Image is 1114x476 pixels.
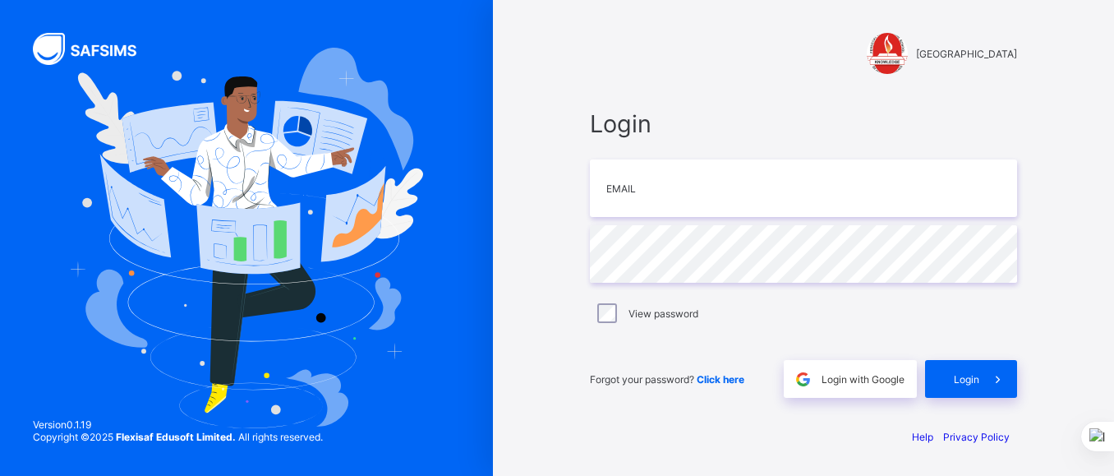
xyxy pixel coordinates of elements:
[70,48,424,428] img: Hero Image
[954,373,979,386] span: Login
[33,418,323,431] span: Version 0.1.19
[943,431,1010,443] a: Privacy Policy
[590,109,1017,138] span: Login
[590,373,744,386] span: Forgot your password?
[33,431,323,443] span: Copyright © 2025 All rights reserved.
[628,307,698,320] label: View password
[912,431,933,443] a: Help
[33,33,156,65] img: SAFSIMS Logo
[697,373,744,386] a: Click here
[822,373,905,386] span: Login with Google
[916,48,1017,60] span: [GEOGRAPHIC_DATA]
[116,431,236,443] strong: Flexisaf Edusoft Limited.
[794,370,812,389] img: google.396cfc9801f0270233282035f929180a.svg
